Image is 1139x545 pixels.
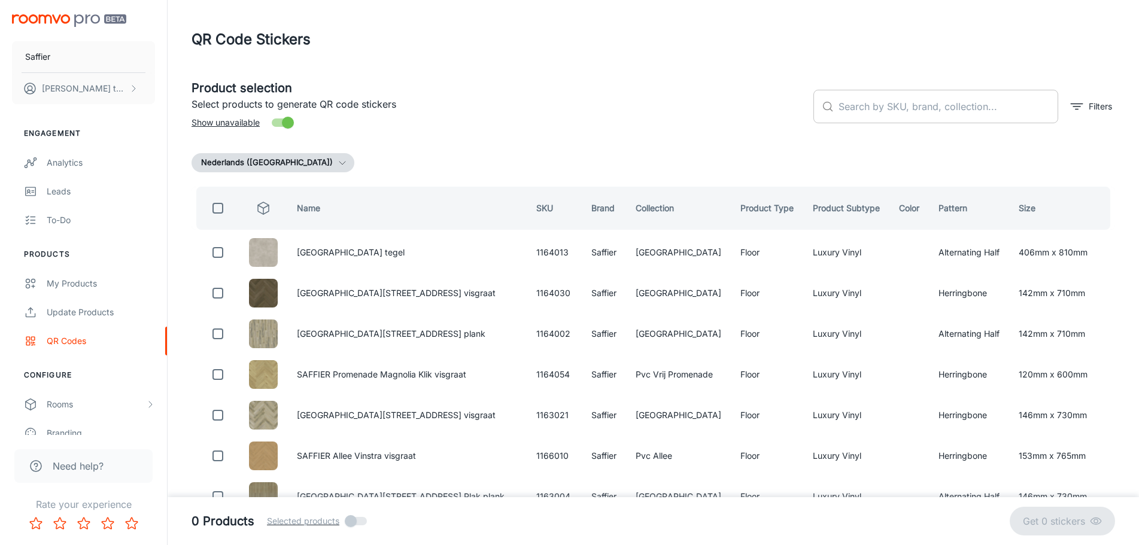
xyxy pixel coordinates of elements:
[1009,479,1115,514] td: 146mm x 730mm
[10,497,157,511] p: Rate your experience
[1009,357,1115,392] td: 120mm x 600mm
[12,41,155,72] button: Saffier
[731,316,803,352] td: Floor
[527,479,582,514] td: 1163004
[626,316,731,352] td: [GEOGRAPHIC_DATA]
[1009,235,1115,270] td: 406mm x 810mm
[803,397,889,433] td: Luxury Vinyl
[527,187,582,230] th: SKU
[192,512,254,530] h5: 0 Products
[803,187,889,230] th: Product Subtype
[803,479,889,514] td: Luxury Vinyl
[12,73,155,104] button: [PERSON_NAME] ten Broeke
[192,97,804,111] p: Select products to generate QR code stickers
[42,82,126,95] p: [PERSON_NAME] ten Broeke
[47,185,155,198] div: Leads
[929,235,1009,270] td: Alternating Half
[192,79,804,97] h5: Product selection
[929,357,1009,392] td: Herringbone
[582,275,626,311] td: Saffier
[626,397,731,433] td: [GEOGRAPHIC_DATA]
[626,235,731,270] td: [GEOGRAPHIC_DATA]
[803,357,889,392] td: Luxury Vinyl
[929,275,1009,311] td: Herringbone
[96,511,120,535] button: Rate 4 star
[929,438,1009,474] td: Herringbone
[527,235,582,270] td: 1164013
[889,187,929,230] th: Color
[929,187,1009,230] th: Pattern
[287,479,527,514] td: [GEOGRAPHIC_DATA][STREET_ADDRESS] Plak plank
[731,438,803,474] td: Floor
[582,438,626,474] td: Saffier
[47,334,155,348] div: QR Codes
[839,90,1058,123] input: Search by SKU, brand, collection...
[47,277,155,290] div: My Products
[731,275,803,311] td: Floor
[527,316,582,352] td: 1164002
[626,479,731,514] td: [GEOGRAPHIC_DATA]
[626,438,731,474] td: Pvc Allee
[626,357,731,392] td: Pvc Vrij Promenade
[626,275,731,311] td: [GEOGRAPHIC_DATA]
[47,156,155,169] div: Analytics
[582,357,626,392] td: Saffier
[287,187,527,230] th: Name
[803,275,889,311] td: Luxury Vinyl
[582,235,626,270] td: Saffier
[192,153,354,172] button: Nederlands ([GEOGRAPHIC_DATA])
[582,316,626,352] td: Saffier
[1009,275,1115,311] td: 142mm x 710mm
[582,479,626,514] td: Saffier
[1009,316,1115,352] td: 142mm x 710mm
[267,514,339,528] span: Selected products
[1089,100,1112,113] p: Filters
[527,357,582,392] td: 1164054
[731,235,803,270] td: Floor
[803,438,889,474] td: Luxury Vinyl
[731,397,803,433] td: Floor
[287,316,527,352] td: [GEOGRAPHIC_DATA][STREET_ADDRESS] plank
[929,479,1009,514] td: Alternating Half
[12,14,126,27] img: Roomvo PRO Beta
[731,479,803,514] td: Floor
[1068,97,1115,116] button: filter
[731,357,803,392] td: Floor
[582,397,626,433] td: Saffier
[48,511,72,535] button: Rate 2 star
[120,511,144,535] button: Rate 5 star
[1009,187,1115,230] th: Size
[25,50,50,63] p: Saffier
[582,187,626,230] th: Brand
[929,316,1009,352] td: Alternating Half
[803,235,889,270] td: Luxury Vinyl
[72,511,96,535] button: Rate 3 star
[192,116,260,129] span: Show unavailable
[47,306,155,319] div: Update Products
[287,275,527,311] td: [GEOGRAPHIC_DATA][STREET_ADDRESS] visgraat
[929,397,1009,433] td: Herringbone
[626,187,731,230] th: Collection
[47,214,155,227] div: To-do
[47,427,155,440] div: Branding
[53,459,104,473] span: Need help?
[1009,438,1115,474] td: 153mm x 765mm
[287,397,527,433] td: [GEOGRAPHIC_DATA][STREET_ADDRESS] visgraat
[731,187,803,230] th: Product Type
[1009,397,1115,433] td: 146mm x 730mm
[287,235,527,270] td: [GEOGRAPHIC_DATA] tegel
[47,398,145,411] div: Rooms
[24,511,48,535] button: Rate 1 star
[803,316,889,352] td: Luxury Vinyl
[527,397,582,433] td: 1163021
[527,275,582,311] td: 1164030
[287,438,527,474] td: SAFFIER Allee Vinstra visgraat
[192,29,311,50] h1: QR Code Stickers
[287,357,527,392] td: SAFFIER Promenade Magnolia Klik visgraat
[527,438,582,474] td: 1166010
